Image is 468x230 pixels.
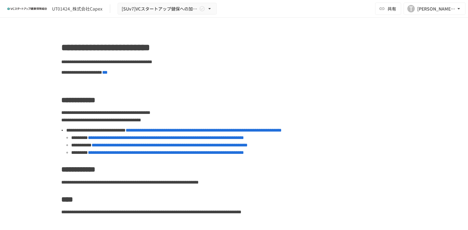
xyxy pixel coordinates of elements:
[388,5,396,12] span: 共有
[375,2,401,15] button: 共有
[52,6,102,12] div: UT01424_株式会社Capex
[7,4,47,14] img: ZDfHsVrhrXUoWEWGWYf8C4Fv4dEjYTEDCNvmL73B7ox
[404,2,466,15] button: T[PERSON_NAME][EMAIL_ADDRESS][MEDICAL_DATA]
[407,5,415,12] div: T
[417,5,456,13] div: [PERSON_NAME][EMAIL_ADDRESS][MEDICAL_DATA]
[118,3,217,15] button: [SUv7]VCスタートアップ健保への加入申請手続き
[122,5,198,13] span: [SUv7]VCスタートアップ健保への加入申請手続き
